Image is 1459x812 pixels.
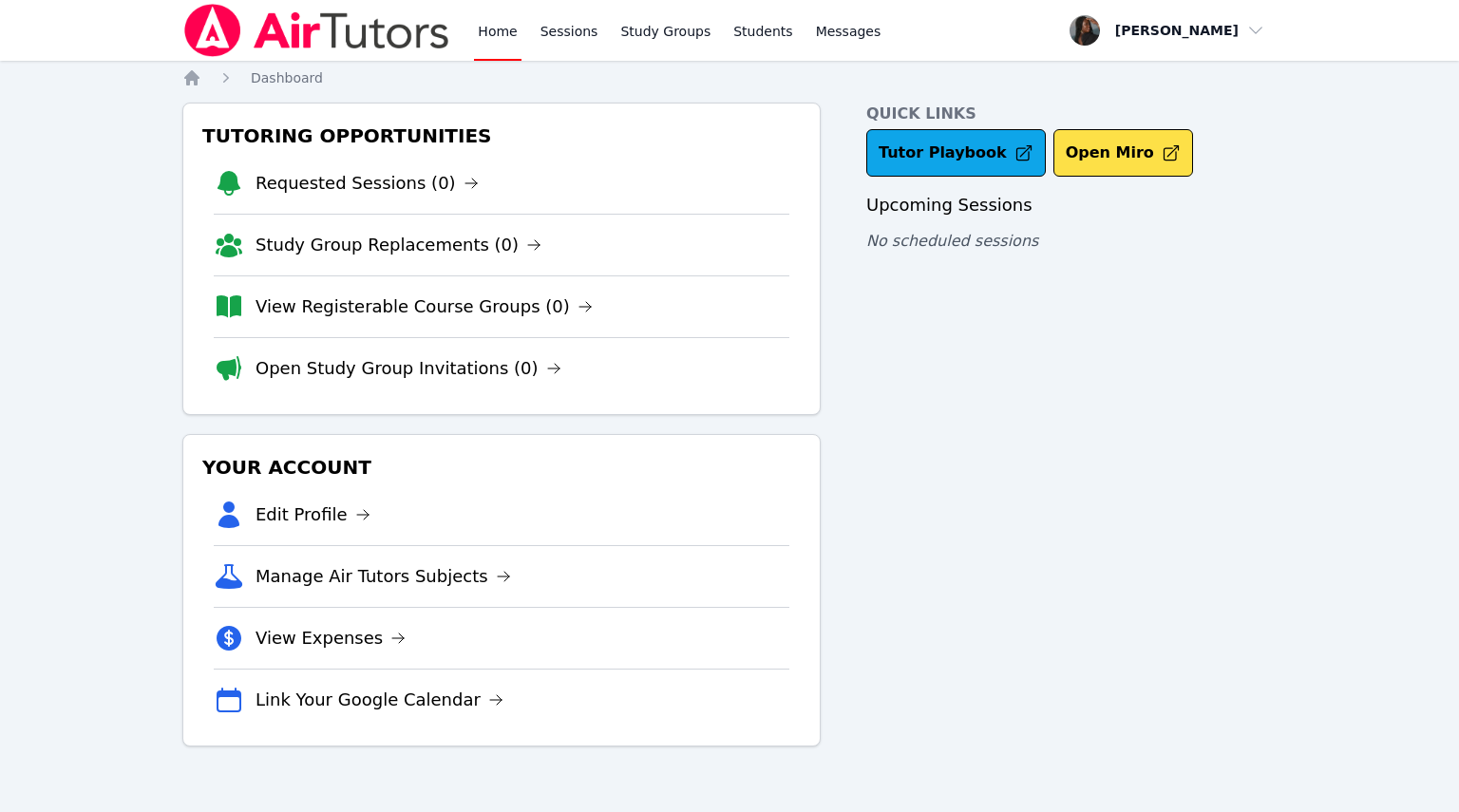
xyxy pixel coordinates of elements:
[256,625,406,651] a: View Expenses
[199,450,805,484] h3: Your Account
[256,501,370,528] a: Edit Profile
[256,355,561,382] a: Open Study Group Invitations (0)
[256,232,541,258] a: Study Group Replacements (0)
[256,170,479,197] a: Requested Sessions (0)
[182,68,1277,87] nav: Breadcrumb
[256,563,511,590] a: Manage Air Tutors Subjects
[866,103,1277,125] h4: Quick Links
[256,687,503,713] a: Link Your Google Calendar
[256,293,593,320] a: View Registerable Course Groups (0)
[251,70,323,85] span: Dashboard
[816,22,881,41] span: Messages
[866,192,1277,218] h3: Upcoming Sessions
[1053,129,1193,177] button: Open Miro
[251,68,323,87] a: Dashboard
[199,119,805,153] h3: Tutoring Opportunities
[866,129,1046,177] a: Tutor Playbook
[182,4,451,57] img: Air Tutors
[866,232,1038,250] span: No scheduled sessions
